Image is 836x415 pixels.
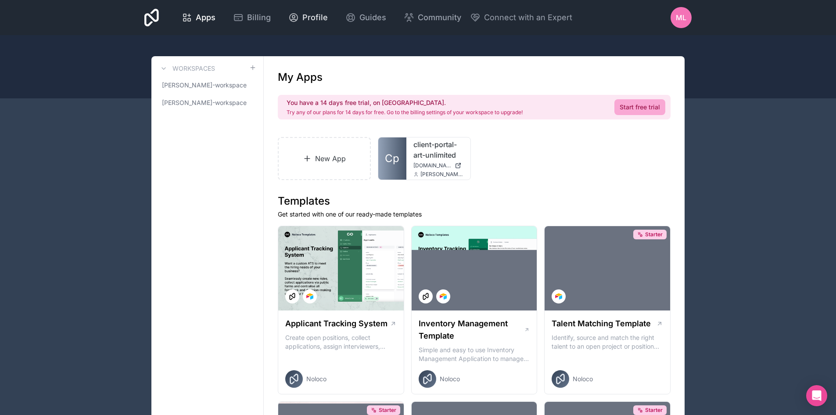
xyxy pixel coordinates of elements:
span: Noloco [573,375,593,383]
h1: Templates [278,194,671,208]
a: Workspaces [158,63,215,74]
a: [PERSON_NAME]-workspace [158,77,256,93]
p: Try any of our plans for 14 days for free. Go to the billing settings of your workspace to upgrade! [287,109,523,116]
a: Community [397,8,468,27]
span: Starter [379,407,396,414]
a: [DOMAIN_NAME] [413,162,463,169]
h1: Applicant Tracking System [285,318,388,330]
span: Community [418,11,461,24]
h1: Talent Matching Template [552,318,651,330]
span: [DOMAIN_NAME] [413,162,451,169]
span: Starter [645,407,663,414]
a: Cp [378,137,406,180]
span: Billing [247,11,271,24]
h2: You have a 14 days free trial, on [GEOGRAPHIC_DATA]. [287,98,523,107]
a: Billing [226,8,278,27]
span: Noloco [306,375,327,383]
span: Starter [645,231,663,238]
a: Guides [338,8,393,27]
h1: Inventory Management Template [419,318,524,342]
a: New App [278,137,371,180]
img: Airtable Logo [306,293,313,300]
span: Apps [196,11,215,24]
a: Profile [281,8,335,27]
span: Guides [359,11,386,24]
h3: Workspaces [172,64,215,73]
span: [PERSON_NAME]-workspace [162,98,247,107]
span: Connect with an Expert [484,11,572,24]
a: Start free trial [614,99,665,115]
span: [PERSON_NAME]-workspace [162,81,247,90]
a: client-portal-art-unlimited [413,139,463,160]
span: ML [676,12,686,23]
p: Identify, source and match the right talent to an open project or position with our Talent Matchi... [552,333,663,351]
span: [PERSON_NAME][EMAIL_ADDRESS][PERSON_NAME][DOMAIN_NAME] [420,171,463,178]
button: Connect with an Expert [470,11,572,24]
p: Simple and easy to use Inventory Management Application to manage your stock, orders and Manufact... [419,346,530,363]
span: Noloco [440,375,460,383]
p: Get started with one of our ready-made templates [278,210,671,219]
a: Apps [175,8,222,27]
p: Create open positions, collect applications, assign interviewers, centralise candidate feedback a... [285,333,397,351]
span: Profile [302,11,328,24]
img: Airtable Logo [440,293,447,300]
h1: My Apps [278,70,323,84]
img: Airtable Logo [555,293,562,300]
div: Open Intercom Messenger [806,385,827,406]
span: Cp [385,152,399,166]
a: [PERSON_NAME]-workspace [158,95,256,111]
